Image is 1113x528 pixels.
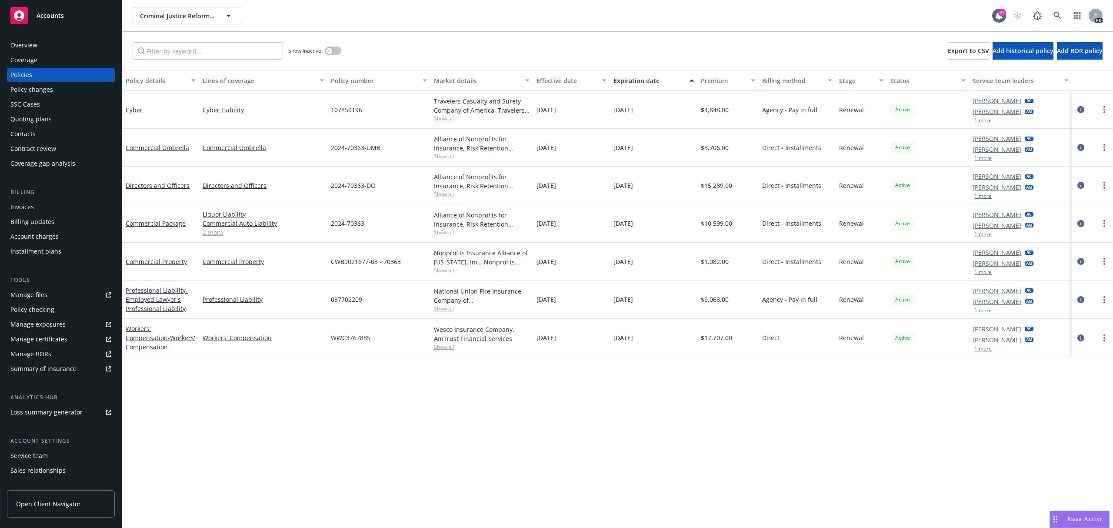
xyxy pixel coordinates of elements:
[973,145,1021,154] a: [PERSON_NAME]
[973,297,1021,306] a: [PERSON_NAME]
[894,181,911,189] span: Active
[133,42,283,60] input: Filter by keyword...
[10,142,56,156] div: Contract review
[37,12,64,19] span: Accounts
[1099,294,1110,305] a: more
[1076,333,1086,343] a: circleInformation
[1076,180,1086,190] a: circleInformation
[1050,511,1061,528] div: Drag to move
[7,68,115,82] a: Policies
[10,157,75,170] div: Coverage gap analysis
[836,70,887,91] button: Stage
[839,295,864,304] span: Renewal
[1050,511,1110,528] button: Nova Assist
[613,105,633,114] span: [DATE]
[1057,47,1103,55] span: Add BOR policy
[7,347,115,361] a: Manage BORs
[7,53,115,67] a: Coverage
[7,317,115,331] a: Manage exposures
[126,106,143,114] a: Cyber
[16,499,81,508] span: Open Client Navigator
[1076,256,1086,267] a: circleInformation
[613,295,633,304] span: [DATE]
[434,115,530,122] span: Show all
[7,437,115,445] div: Account settings
[887,70,969,91] button: Status
[762,143,821,152] span: Direct - Installments
[203,143,324,152] a: Commercial Umbrella
[10,362,77,376] div: Summary of insurance
[762,333,780,342] span: Direct
[894,144,911,151] span: Active
[10,332,67,346] div: Manage certificates
[613,181,633,190] span: [DATE]
[7,393,115,402] div: Analytics hub
[434,134,530,153] div: Alliance of Nonprofits for Insurance, Risk Retention Group, Inc., Nonprofits Insurance Alliance o...
[7,332,115,346] a: Manage certificates
[434,97,530,115] div: Travelers Casualty and Surety Company of America, Travelers Insurance
[7,142,115,156] a: Contract review
[7,188,115,197] div: Billing
[701,105,729,114] span: $4,848.00
[203,76,314,85] div: Lines of coverage
[331,105,362,114] span: 107859196
[701,76,746,85] div: Premium
[434,325,530,343] div: Wesco Insurance Company, AmTrust Financial Services
[762,257,821,266] span: Direct - Installments
[537,181,556,190] span: [DATE]
[331,333,370,342] span: WWC3767885
[140,11,215,20] span: Criminal Justice Reform Foundation
[7,200,115,214] a: Invoices
[701,257,729,266] span: $1,082.00
[126,286,188,313] a: Professional Liability
[7,97,115,111] a: SSC Cases
[10,464,66,478] div: Sales relationships
[10,68,32,82] div: Policies
[839,76,874,85] div: Stage
[613,219,633,228] span: [DATE]
[948,42,989,60] button: Export to CSV
[973,172,1021,181] a: [PERSON_NAME]
[10,53,37,67] div: Coverage
[434,248,530,267] div: Nonprofits Insurance Alliance of [US_STATE], Inc., Nonprofits Insurance Alliance of [US_STATE], I...
[533,70,610,91] button: Effective date
[10,478,60,492] div: Related accounts
[7,127,115,141] a: Contacts
[974,308,992,313] button: 1 more
[434,343,530,351] span: Show all
[974,232,992,237] button: 1 more
[1068,515,1102,523] span: Nova Assist
[10,288,47,302] div: Manage files
[331,181,376,190] span: 2024-70363-DO
[762,295,817,304] span: Agency - Pay in full
[1076,218,1086,229] a: circleInformation
[434,229,530,236] span: Show all
[1076,142,1086,153] a: circleInformation
[10,127,36,141] div: Contacts
[203,181,324,190] a: Directors and Officers
[762,76,823,85] div: Billing method
[1099,104,1110,115] a: more
[7,83,115,97] a: Policy changes
[126,181,190,190] a: Directors and Officers
[973,248,1021,257] a: [PERSON_NAME]
[1009,7,1026,24] a: Start snowing
[126,324,195,351] a: Workers' Compensation
[1029,7,1046,24] a: Report a Bug
[7,464,115,478] a: Sales relationships
[537,219,556,228] span: [DATE]
[126,286,188,313] span: - Employed Lawyer's Professional Liability
[839,181,864,190] span: Renewal
[7,405,115,419] a: Loss summary generator
[434,305,530,312] span: Show all
[1099,333,1110,343] a: more
[7,478,115,492] a: Related accounts
[7,449,115,463] a: Service team
[973,210,1021,219] a: [PERSON_NAME]
[701,181,732,190] span: $15,289.00
[7,303,115,317] a: Policy checking
[203,228,324,237] a: 2 more
[973,107,1021,116] a: [PERSON_NAME]
[199,70,327,91] button: Lines of coverage
[10,200,34,214] div: Invoices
